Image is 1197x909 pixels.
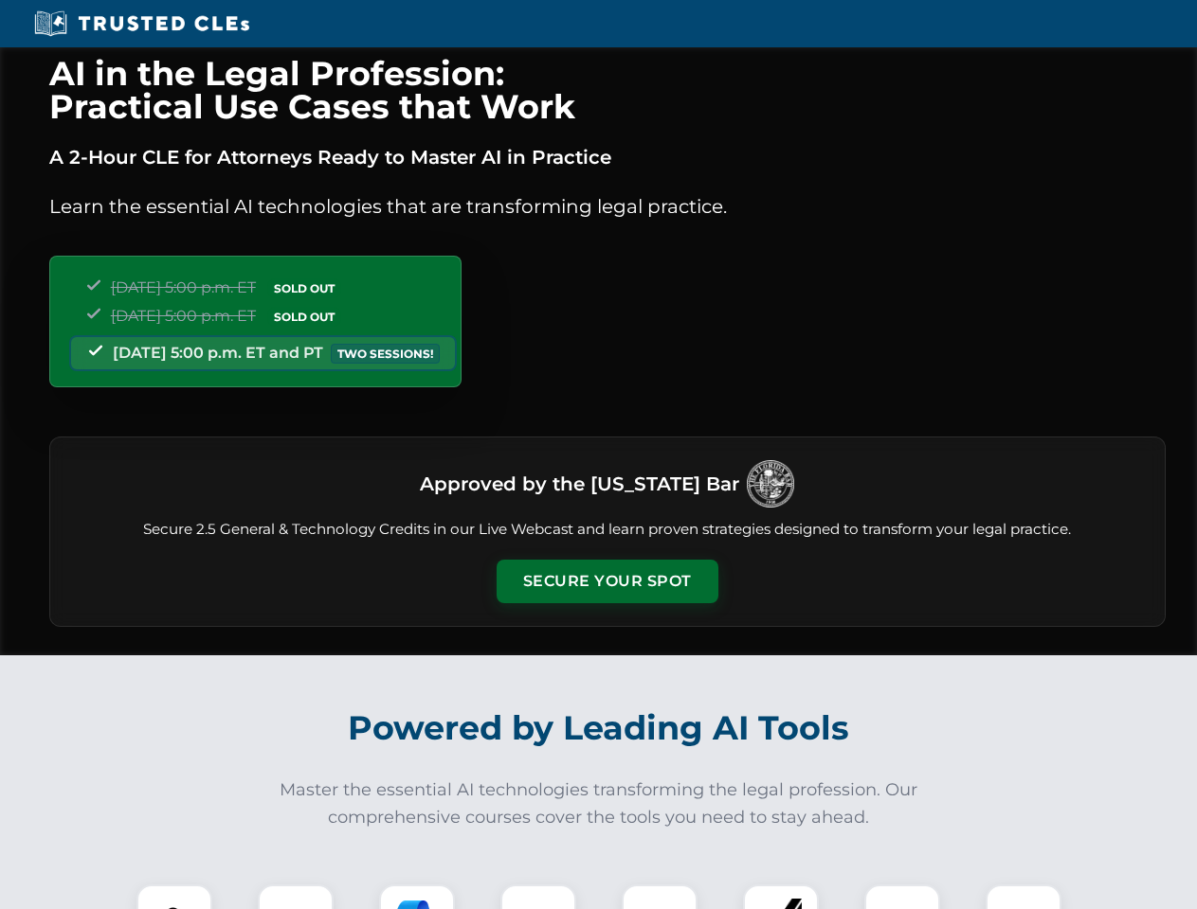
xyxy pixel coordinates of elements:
span: SOLD OUT [267,307,341,327]
p: A 2-Hour CLE for Attorneys Ready to Master AI in Practice [49,142,1166,172]
p: Learn the essential AI technologies that are transforming legal practice. [49,191,1166,222]
h1: AI in the Legal Profession: Practical Use Cases that Work [49,57,1166,123]
span: SOLD OUT [267,278,341,298]
span: [DATE] 5:00 p.m. ET [111,278,256,296]
button: Secure Your Spot [497,560,718,603]
p: Secure 2.5 General & Technology Credits in our Live Webcast and learn proven strategies designed ... [73,519,1142,541]
h2: Powered by Leading AI Tools [74,695,1124,761]
span: [DATE] 5:00 p.m. ET [111,307,256,325]
img: Trusted CLEs [28,9,255,38]
h3: Approved by the [US_STATE] Bar [420,467,739,501]
p: Master the essential AI technologies transforming the legal profession. Our comprehensive courses... [267,776,931,831]
img: Logo [747,460,794,508]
